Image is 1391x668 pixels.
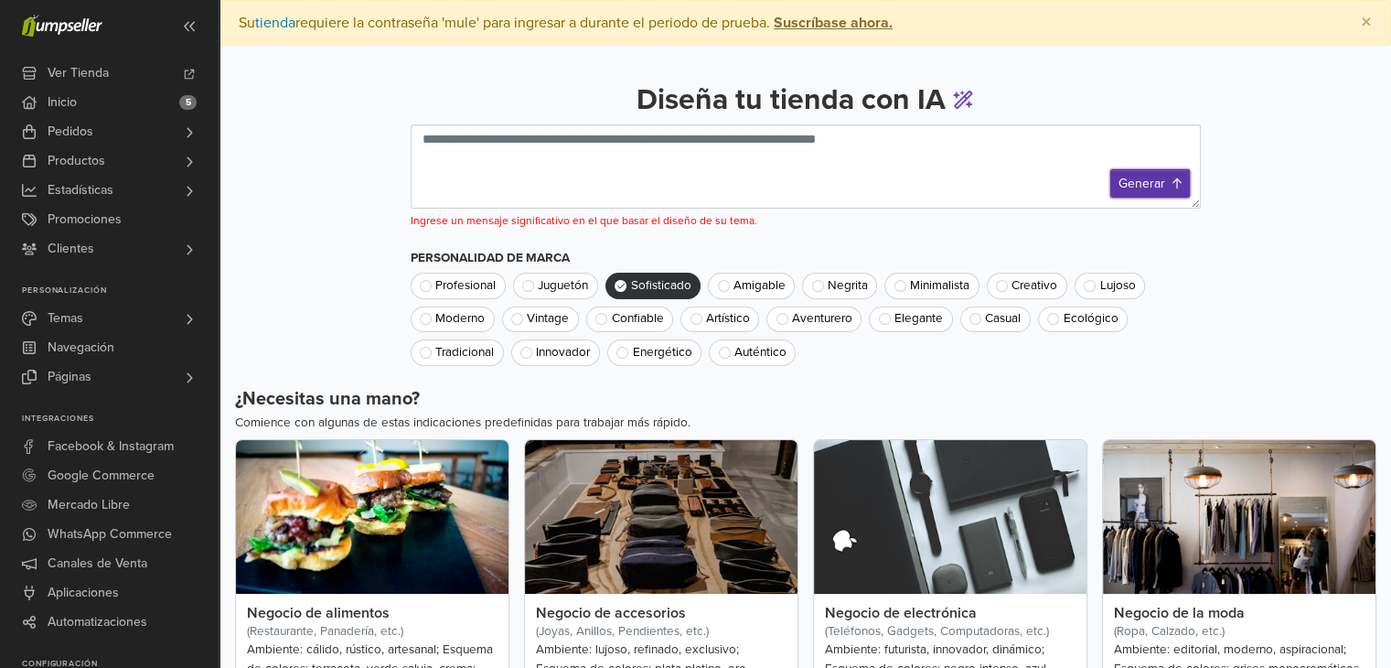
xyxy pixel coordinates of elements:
button: Profesional [411,273,506,298]
button: Ecológico [1038,307,1128,332]
span: Clientes [48,234,94,264]
button: Energético [607,339,701,365]
button: Innovador [511,339,600,365]
img: Negocio de accesorios [525,440,797,594]
strong: Suscríbase ahora. [774,14,893,32]
h4: Personalidad de marca [411,251,1201,265]
span: Elegante [894,313,943,326]
span: Google Commerce [48,461,155,490]
button: Aventurero [766,307,861,332]
span: WhatsApp Commerce [48,520,172,549]
span: Aplicaciones [48,578,119,608]
button: Moderno [411,307,495,332]
img: Negocio de la moda [1103,440,1375,594]
button: Close [1343,1,1390,45]
span: Auténtico [734,347,786,360]
span: Negrita [828,280,868,293]
span: Creativo [1011,280,1057,293]
a: tienda [255,14,295,32]
p: (Teléfonos, Gadgets, Computadoras, etc.) [825,622,1075,641]
span: Juguetón [538,280,588,293]
button: Amigable [708,273,795,298]
span: Ver Tienda [48,59,109,88]
span: Aventurero [792,313,852,326]
h3: ¿Necesitas una mano? [235,388,1376,410]
h4: Negocio de la moda [1114,605,1364,622]
button: Tradicional [411,339,504,365]
button: Lujoso [1075,273,1145,298]
button: Creativo [987,273,1067,298]
button: Elegante [869,307,952,332]
span: Productos [48,146,105,176]
span: Moderno [435,313,485,326]
button: Casual [960,307,1031,332]
span: Vintage [527,313,569,326]
span: Ecológico [1063,313,1118,326]
p: (Restaurante, Panadería, etc.) [247,622,498,641]
h4: Negocio de electrónica [825,605,1075,622]
span: × [1361,9,1372,36]
span: Promociones [48,205,122,234]
p: (Joyas, Anillos, Pendientes, etc.) [536,622,786,641]
p: Comience con algunas de estas indicaciones predefinidas para trabajar más rápido. [235,414,1376,432]
span: Páginas [48,362,91,392]
span: Inicio [48,88,77,117]
button: Generar [1110,169,1190,198]
span: Navegación [48,333,114,362]
p: Personalización [22,286,219,296]
span: 5 [179,95,197,110]
button: Juguetón [513,273,598,298]
span: Amigable [733,280,786,293]
span: Pedidos [48,117,93,146]
button: Artístico [680,307,759,332]
span: Lujoso [1099,280,1135,293]
p: Integraciones [22,414,219,425]
button: Sofisticado [605,273,701,298]
span: Automatizaciones [48,608,147,637]
button: Vintage [502,307,579,332]
span: Confiable [611,313,663,326]
button: Minimalista [884,273,979,298]
span: Canales de Venta [48,549,147,578]
span: Temas [48,304,83,333]
span: Sofisticado [630,280,690,293]
span: Mercado Libre [48,490,130,520]
p: Ingrese un mensaje significativo en el que basar el diseño de su tema. [411,212,1201,229]
span: Casual [985,313,1021,326]
h4: Negocio de alimentos [247,605,498,622]
img: Negocio de electrónica [814,440,1086,594]
span: Minimalista [910,280,969,293]
img: Negocio de alimentos [236,440,508,594]
button: Negrita [802,273,877,298]
a: Suscríbase ahora. [770,14,893,32]
span: Tradicional [435,347,494,360]
p: (Ropa, Calzado, etc.) [1114,622,1364,641]
h4: Negocio de accesorios [536,605,786,622]
h1: Diseña tu tienda con IA [637,82,974,117]
span: Energético [632,347,691,360]
span: Estadísticas [48,176,113,205]
span: Innovador [536,347,590,360]
button: Confiable [586,307,673,332]
span: Artístico [706,313,750,326]
button: Auténtico [709,339,796,365]
span: Facebook & Instagram [48,432,174,461]
span: Profesional [435,280,496,293]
